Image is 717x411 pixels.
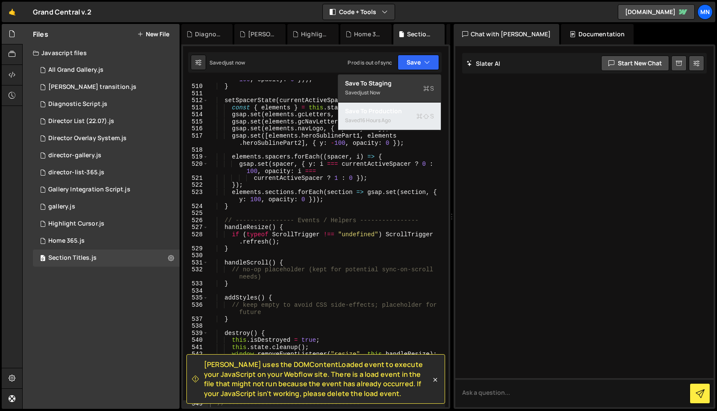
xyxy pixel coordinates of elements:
div: [PERSON_NAME] transition.js [48,83,136,91]
div: 523 [183,189,208,203]
div: just now [360,89,380,96]
div: 513 [183,104,208,112]
div: 15298/40183.js [33,232,180,250]
div: 15298/43578.js [33,62,180,79]
div: 528 [183,231,208,245]
div: [PERSON_NAME] transition.js [248,30,275,38]
a: MN [697,4,713,20]
div: 541 [183,344,208,351]
div: 521 [183,175,208,182]
div: 549 [183,400,208,408]
div: Save to Staging [345,79,434,88]
div: Saved [345,88,434,98]
div: 524 [183,203,208,210]
div: 530 [183,252,208,259]
div: Gallery Integration Script.js [48,186,130,194]
div: Highlight Cursor.js [301,30,328,38]
h2: Slater AI [466,59,501,68]
div: 540 [183,337,208,344]
div: 15298/40223.js [33,250,180,267]
div: 527 [183,224,208,231]
div: 15298/43117.js [33,215,180,232]
div: 532 [183,266,208,280]
div: 512 [183,97,208,104]
div: 545 [183,372,208,379]
div: Javascript files [23,44,180,62]
div: 529 [183,245,208,252]
div: 522 [183,182,208,189]
div: Diagnostic Script.js [48,100,107,108]
div: 533 [183,280,208,288]
div: 525 [183,210,208,217]
div: 517 [183,132,208,147]
div: 510 [183,83,208,90]
div: Section Titles.js [48,254,97,262]
div: 518 [183,147,208,154]
div: Home 365.js [48,237,85,245]
div: 15298/43601.js [33,96,180,113]
div: Section Titles.js [407,30,434,38]
span: S [423,84,434,93]
div: 544 [183,365,208,372]
div: 516 [183,125,208,132]
div: 15298/40379.js [33,164,180,181]
button: Save [398,55,439,70]
div: 538 [183,323,208,330]
div: 15298/40373.js [33,147,180,164]
button: New File [137,31,169,38]
div: Director List (22.07).js [48,117,114,125]
div: 15298/40483.js [33,198,180,215]
span: [PERSON_NAME] uses the DOMContentLoaded event to execute your JavaScript on your Webflow site. Th... [204,360,431,398]
div: All Grand Gallery.js [48,66,103,74]
div: Prod is out of sync [348,59,392,66]
div: 539 [183,330,208,337]
span: S [416,112,434,120]
div: 519 [183,153,208,161]
div: just now [225,59,245,66]
div: 15298/41315.js [33,79,180,96]
div: Saved [209,59,245,66]
div: director-list-365.js [48,169,104,176]
div: Highlight Cursor.js [48,220,104,228]
div: Home 365.js [354,30,381,38]
div: Chat with [PERSON_NAME] [454,24,560,44]
div: 535 [183,294,208,302]
div: Grand Central v.2 [33,7,91,17]
div: 520 [183,161,208,175]
div: gallery.js [48,203,75,211]
div: Diagnostic Script.js [195,30,222,38]
div: 15298/43501.js [33,113,180,130]
div: Save to Production [345,107,434,115]
button: Save to StagingS Savedjust now [338,75,441,103]
div: 534 [183,288,208,295]
div: director-gallery.js [48,152,101,159]
div: 16 hours ago [360,117,391,124]
a: [DOMAIN_NAME] [618,4,695,20]
button: Start new chat [601,56,669,71]
div: 547 [183,386,208,393]
div: 511 [183,90,208,97]
div: 526 [183,217,208,224]
span: 0 [40,255,45,262]
div: Saved [345,115,434,126]
div: 15298/43118.js [33,181,180,198]
div: 531 [183,259,208,267]
div: 15298/42891.js [33,130,180,147]
div: 514 [183,111,208,118]
div: 546 [183,379,208,386]
div: 543 [183,358,208,365]
div: 536 [183,302,208,316]
button: Save to ProductionS Saved16 hours ago [338,103,441,130]
div: 537 [183,316,208,323]
button: Code + Tools [323,4,395,20]
a: 🤙 [2,2,23,22]
div: 515 [183,118,208,126]
div: 542 [183,351,208,358]
div: Director Overlay System.js [48,135,127,142]
h2: Files [33,29,48,39]
div: Documentation [561,24,633,44]
div: 548 [183,393,208,400]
